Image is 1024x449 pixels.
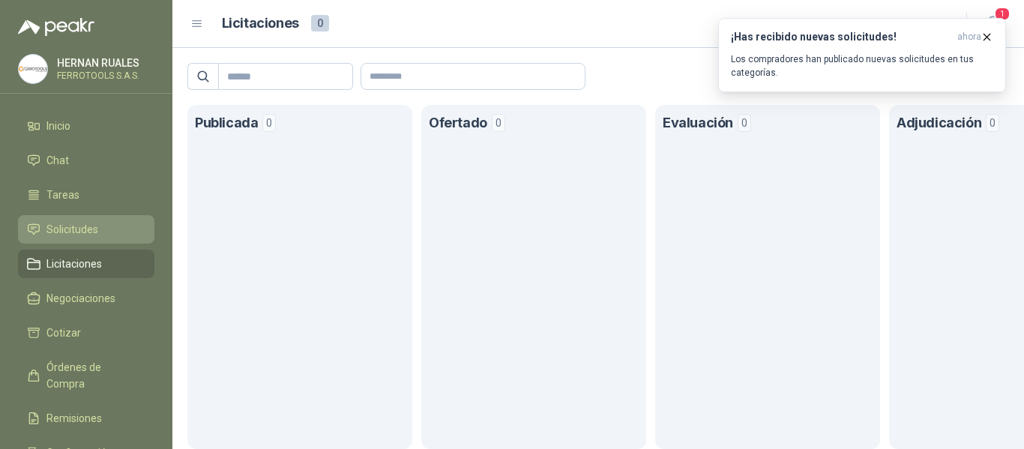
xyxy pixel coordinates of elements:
[311,15,329,31] span: 0
[46,410,102,427] span: Remisiones
[718,18,1006,92] button: ¡Has recibido nuevas solicitudes!ahora Los compradores han publicado nuevas solicitudes en tus ca...
[492,114,505,132] span: 0
[46,118,70,134] span: Inicio
[57,58,151,68] p: HERNAN RUALES
[18,284,154,313] a: Negociaciones
[18,404,154,433] a: Remisiones
[57,71,151,80] p: FERROTOOLS S.A.S.
[46,221,98,238] span: Solicitudes
[195,112,258,134] h1: Publicada
[18,215,154,244] a: Solicitudes
[19,55,47,83] img: Company Logo
[18,250,154,278] a: Licitaciones
[46,152,69,169] span: Chat
[429,112,487,134] h1: Ofertado
[18,18,94,36] img: Logo peakr
[731,52,993,79] p: Los compradores han publicado nuevas solicitudes en tus categorías.
[957,31,981,43] span: ahora
[46,325,81,341] span: Cotizar
[994,7,1011,21] span: 1
[46,290,115,307] span: Negociaciones
[663,112,733,134] h1: Evaluación
[18,146,154,175] a: Chat
[46,359,140,392] span: Órdenes de Compra
[46,256,102,272] span: Licitaciones
[731,31,951,43] h3: ¡Has recibido nuevas solicitudes!
[262,114,276,132] span: 0
[222,13,299,34] h1: Licitaciones
[979,10,1006,37] button: 1
[18,112,154,140] a: Inicio
[738,114,751,132] span: 0
[18,181,154,209] a: Tareas
[46,187,79,203] span: Tareas
[18,319,154,347] a: Cotizar
[986,114,999,132] span: 0
[18,353,154,398] a: Órdenes de Compra
[897,112,981,134] h1: Adjudicación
